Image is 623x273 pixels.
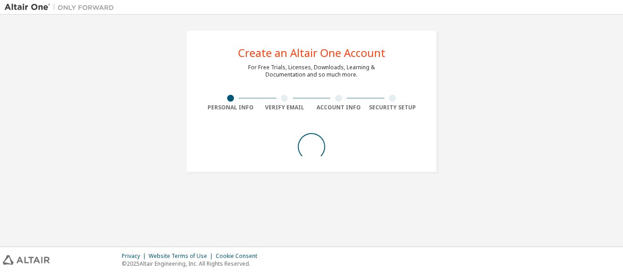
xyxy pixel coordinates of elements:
img: altair_logo.svg [3,255,50,265]
div: Cookie Consent [216,252,263,260]
div: Account Info [311,104,366,111]
div: Website Terms of Use [149,252,216,260]
div: For Free Trials, Licenses, Downloads, Learning & Documentation and so much more. [248,64,375,78]
div: Verify Email [258,104,312,111]
div: Create an Altair One Account [238,47,385,58]
div: Personal Info [203,104,258,111]
p: © 2025 Altair Engineering, Inc. All Rights Reserved. [122,260,263,268]
div: Security Setup [366,104,420,111]
img: Altair One [5,3,119,12]
div: Privacy [122,252,149,260]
